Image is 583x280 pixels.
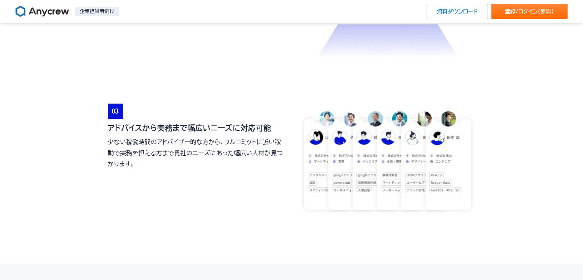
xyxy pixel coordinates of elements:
[538,9,554,14] span: （無料）
[15,5,69,18] img: Anycrew
[9,192,129,198] span: エニィクルーの に同意する
[46,192,100,198] a: プライバシーポリシー
[75,7,119,16] p: 企業担当者向け
[108,122,284,133] h3: アドバイスから実務まで 幅広いニーズに対応可能
[108,137,284,170] p: 少ない稼働時間のアドバイザー的な方から、フルコミットに近い稼動で実務を担える方まで貴社のニーズにあった幅広い人材が見つかります。
[2,192,7,197] input: エニィクルーのプライバシーポリシーに同意する*
[108,104,123,119] span: 03
[491,4,568,19] a: 登録/ログイン（無料）
[427,4,488,19] a: 資料ダウンロード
